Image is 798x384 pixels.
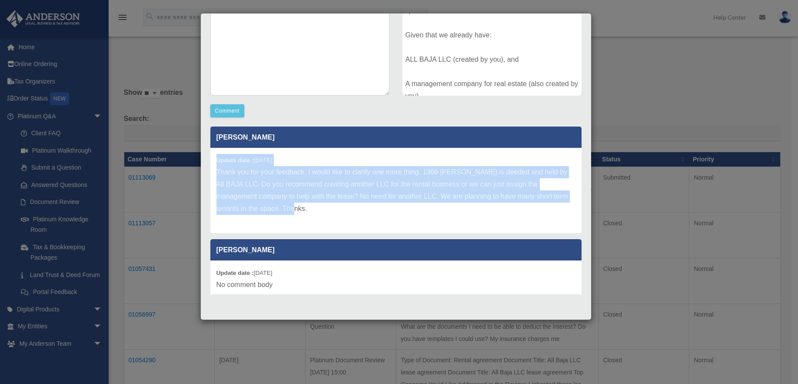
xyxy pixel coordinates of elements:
button: Comment [210,104,245,117]
p: [PERSON_NAME] [210,239,582,260]
p: No comment body [216,279,575,291]
p: [PERSON_NAME] [210,127,582,148]
small: [DATE] [216,157,273,164]
small: [DATE] [216,270,273,276]
b: Update date : [216,157,254,164]
b: Update date : [216,270,254,276]
p: Thank you for your feedback. I would like to clarify one more thing. 1366 [PERSON_NAME] is deeded... [216,166,575,215]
